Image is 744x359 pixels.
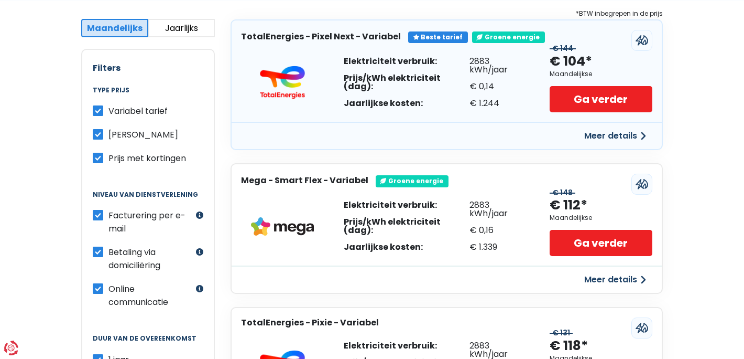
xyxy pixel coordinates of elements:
div: € 0,16 [469,226,529,235]
div: Maandelijkse [550,70,592,78]
div: Elektriciteit verbruik: [344,57,469,66]
span: Prijs met kortingen [108,152,186,164]
div: € 0,14 [469,82,529,91]
label: Facturering per e-mail [108,209,193,235]
legend: Niveau van dienstverlening [93,191,203,209]
button: Jaarlijks [148,19,215,37]
a: Ga verder [550,86,652,112]
div: 2883 kWh/jaar [469,201,529,218]
h2: Filters [93,63,203,73]
img: TotalEnergies [251,66,314,99]
legend: Duur van de overeenkomst [93,335,203,353]
div: € 112* [550,197,587,214]
a: Ga verder [550,230,652,256]
div: Maandelijkse [550,214,592,221]
label: Online communicatie [108,282,193,309]
div: € 118* [550,337,588,355]
button: Meer details [578,126,652,145]
div: 2883 kWh/jaar [469,342,529,358]
div: € 1.244 [469,99,529,108]
div: Prijs/kWh elektriciteit (dag): [344,218,469,235]
div: Jaarlijkse kosten: [344,99,469,108]
div: Beste tarief [408,31,468,43]
img: Mega [251,217,314,236]
legend: Type prijs [93,87,203,104]
div: Elektriciteit verbruik: [344,342,469,350]
h3: Mega - Smart Flex - Variabel [241,175,368,185]
h3: TotalEnergies - Pixie - Variabel [241,318,379,328]
button: Maandelijks [81,19,148,37]
div: *BTW inbegrepen in de prijs [231,8,663,19]
div: € 144 [550,44,576,53]
div: € 131 [550,329,573,337]
div: Groene energie [376,175,448,187]
div: € 104* [550,53,592,70]
div: Jaarlijkse kosten: [344,243,469,251]
label: Betaling via domiciliëring [108,246,193,272]
div: Groene energie [472,31,545,43]
h3: TotalEnergies - Pixel Next - Variabel [241,31,401,41]
span: [PERSON_NAME] [108,129,178,141]
span: Variabel tarief [108,105,168,117]
div: Elektriciteit verbruik: [344,201,469,209]
div: 2883 kWh/jaar [469,57,529,74]
div: € 148 [550,188,575,197]
div: € 1.339 [469,243,529,251]
button: Meer details [578,270,652,289]
div: Prijs/kWh elektriciteit (dag): [344,74,469,91]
